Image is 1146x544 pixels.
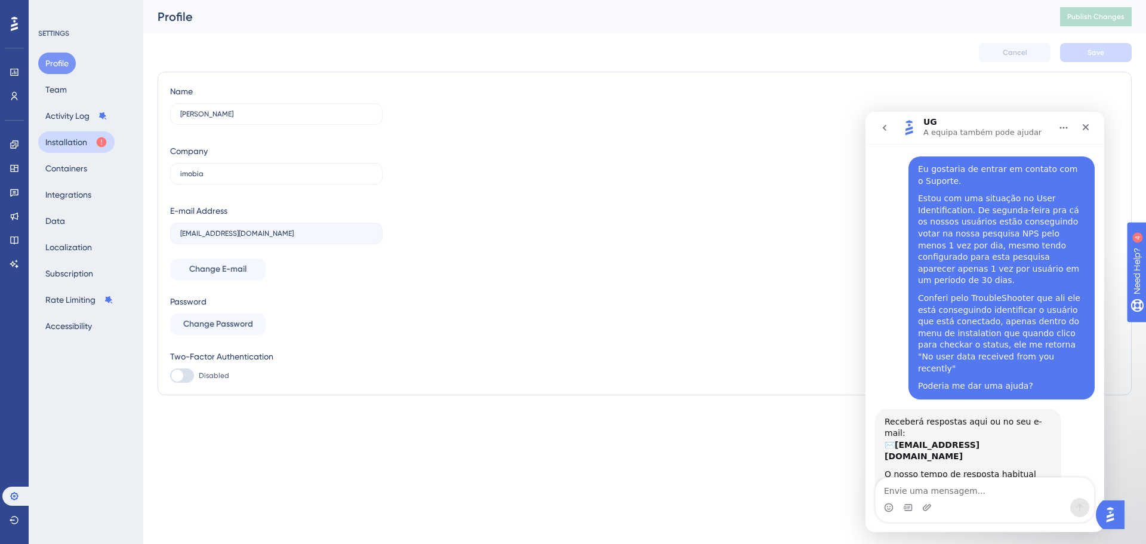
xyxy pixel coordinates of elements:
span: Change E-mail [189,262,247,276]
div: E-mail Address [170,204,227,218]
span: Need Help? [28,3,75,17]
button: Accessibility [38,315,99,337]
input: Company Name [180,170,372,178]
iframe: Intercom live chat [865,112,1104,532]
div: Two-Factor Authentication [170,349,383,364]
button: Subscription [38,263,100,284]
span: Disabled [199,371,229,380]
button: Publish Changes [1060,7,1132,26]
button: Team [38,79,74,100]
button: Integrations [38,184,98,205]
button: Rate Limiting [38,289,121,311]
div: Profile [158,8,1030,25]
button: Localization [38,236,99,258]
div: Name [170,84,193,99]
button: Change Password [170,314,266,335]
button: Profile [38,53,76,74]
div: Company [170,144,208,158]
span: Publish Changes [1067,12,1125,21]
div: 4 [83,6,87,16]
span: Change Password [183,317,253,331]
button: Installation [38,131,115,153]
input: E-mail Address [180,229,372,238]
button: Containers [38,158,94,179]
button: Cancel [979,43,1050,62]
button: Data [38,210,72,232]
button: Save [1060,43,1132,62]
iframe: UserGuiding AI Assistant Launcher [1096,497,1132,533]
div: Password [170,294,383,309]
input: Name Surname [180,110,372,118]
span: Save [1088,48,1104,57]
button: Activity Log [38,105,115,127]
button: Change E-mail [170,259,266,280]
div: SETTINGS [38,29,135,38]
span: Cancel [1003,48,1027,57]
